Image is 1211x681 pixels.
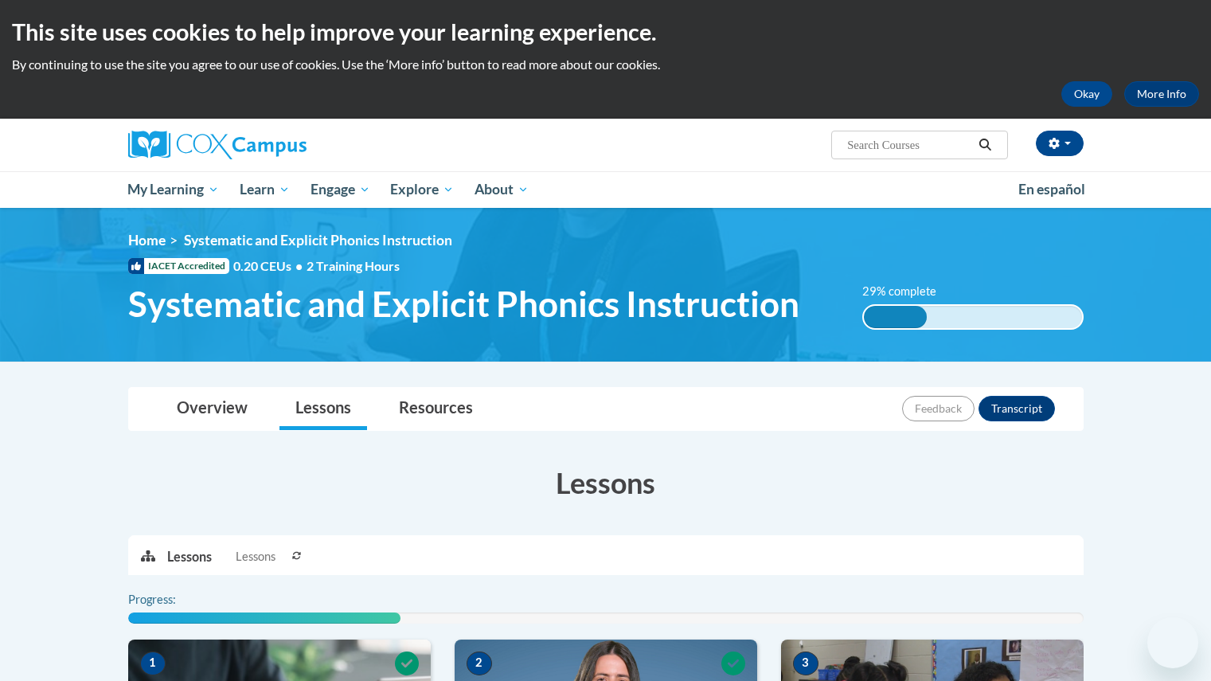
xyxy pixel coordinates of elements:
[128,283,799,325] span: Systematic and Explicit Phonics Instruction
[1147,617,1198,668] iframe: Button to launch messaging window
[862,283,954,300] label: 29% complete
[383,388,489,430] a: Resources
[128,232,166,249] a: Home
[118,171,230,208] a: My Learning
[380,171,464,208] a: Explore
[161,388,264,430] a: Overview
[1008,173,1096,206] a: En español
[1061,81,1112,107] button: Okay
[128,591,220,609] label: Progress:
[128,258,229,274] span: IACET Accredited
[229,171,300,208] a: Learn
[127,180,219,199] span: My Learning
[467,652,492,675] span: 2
[311,180,370,199] span: Engage
[12,56,1199,73] p: By continuing to use the site you agree to our use of cookies. Use the ‘More info’ button to read...
[236,548,275,566] span: Lessons
[128,463,1084,503] h3: Lessons
[846,135,973,155] input: Search Courses
[233,257,307,275] span: 0.20 CEUs
[864,306,927,328] div: 29% complete
[979,396,1055,421] button: Transcript
[128,131,307,159] img: Cox Campus
[390,180,454,199] span: Explore
[973,135,997,155] button: Search
[167,548,212,566] p: Lessons
[307,258,400,273] span: 2 Training Hours
[1124,81,1199,107] a: More Info
[279,388,367,430] a: Lessons
[1036,131,1084,156] button: Account Settings
[902,396,975,421] button: Feedback
[128,131,431,159] a: Cox Campus
[240,180,290,199] span: Learn
[475,180,529,199] span: About
[464,171,539,208] a: About
[300,171,381,208] a: Engage
[793,652,818,675] span: 3
[140,652,166,675] span: 1
[295,258,303,273] span: •
[184,232,452,249] span: Systematic and Explicit Phonics Instruction
[104,171,1107,208] div: Main menu
[1018,181,1085,198] span: En español
[12,16,1199,48] h2: This site uses cookies to help improve your learning experience.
